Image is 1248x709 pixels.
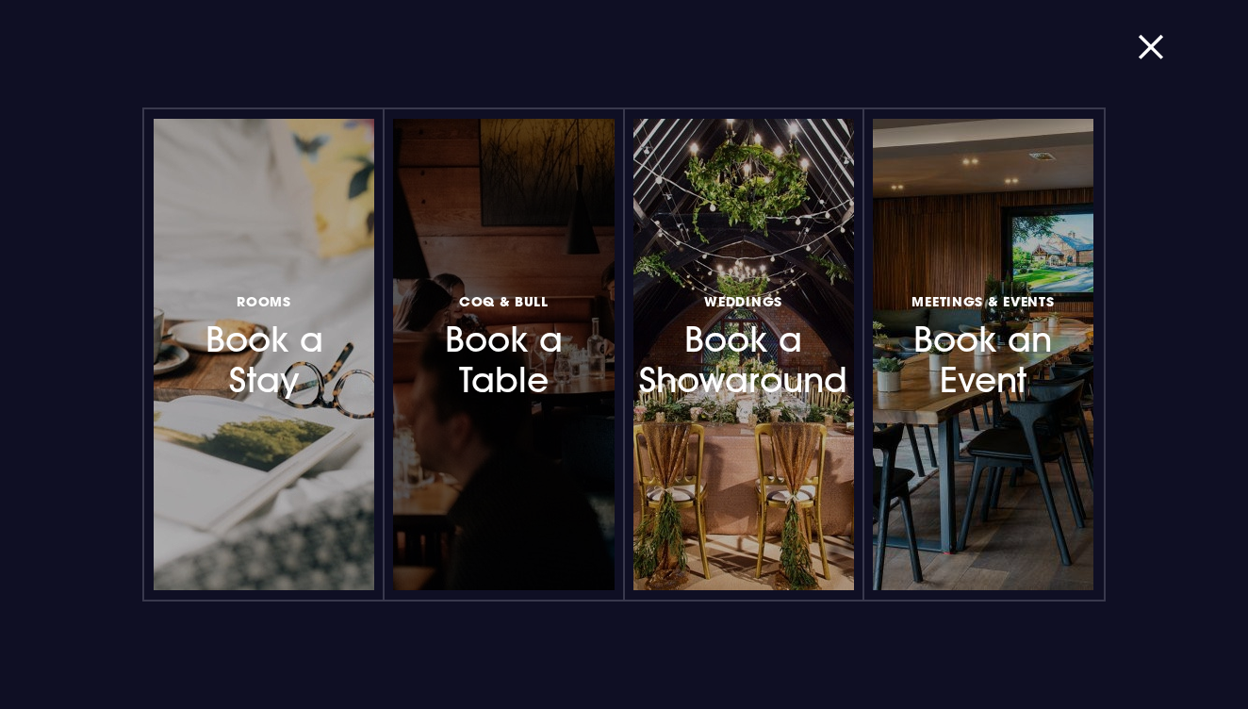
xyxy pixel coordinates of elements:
h3: Book a Stay [192,289,337,401]
span: Meetings & Events [911,292,1054,310]
a: Coq & BullBook a Table [393,119,614,590]
a: RoomsBook a Stay [154,119,374,590]
a: WeddingsBook a Showaround [633,119,854,590]
h3: Book an Event [911,289,1055,401]
a: Meetings & EventsBook an Event [873,119,1093,590]
span: Rooms [237,292,291,310]
h3: Book a Table [432,289,576,401]
span: Weddings [704,292,782,310]
h3: Book a Showaround [671,289,815,401]
span: Coq & Bull [459,292,549,310]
